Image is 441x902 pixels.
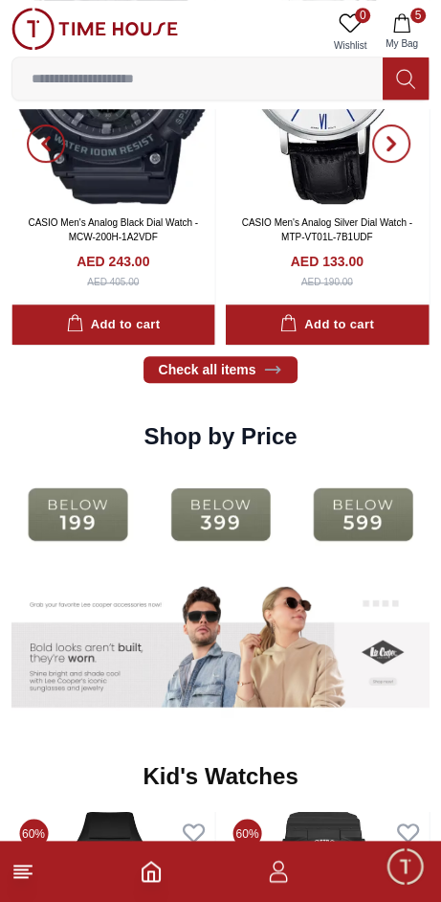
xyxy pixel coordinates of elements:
[143,761,298,792] h2: Kid's Watches
[378,36,426,51] span: My Bag
[143,356,298,383] a: Check all items
[242,217,412,242] a: CASIO Men's Analog Silver Dial Watch - MTP-VT01L-7B1UDF
[28,217,198,242] a: CASIO Men's Analog Black Dial Watch - MCW-200H-1A2VDF
[140,860,163,883] a: Home
[301,275,353,289] div: AED 190.00
[143,421,297,452] h2: Shop by Price
[11,8,178,50] img: ...
[11,304,215,346] button: Add to cart
[154,471,287,556] img: ...
[291,252,364,271] h4: AED 133.00
[87,275,139,289] div: AED 405.00
[280,314,374,336] div: Add to cart
[116,576,220,723] img: Banner Image
[326,8,374,56] a: 0Wishlist
[221,576,325,723] img: Banner Image
[11,576,116,723] img: Banner Image
[226,304,430,346] button: Add to cart
[325,576,430,723] img: Banner Image
[355,8,370,23] span: 0
[385,846,427,888] div: Chat Widget
[77,252,149,271] h4: AED 243.00
[410,8,426,23] span: 5
[374,8,430,56] button: 5My Bag
[66,314,160,336] div: Add to cart
[11,471,144,556] img: ...
[233,819,262,847] span: 60%
[326,38,374,53] span: Wishlist
[297,471,430,556] img: ...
